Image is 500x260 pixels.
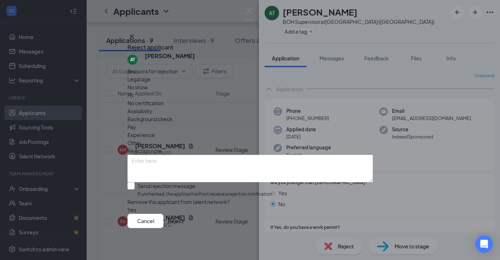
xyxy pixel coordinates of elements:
[127,75,151,83] span: Legal age
[127,32,136,41] button: Close
[127,147,162,154] span: Rejection note
[127,213,164,228] button: Cancel
[127,43,173,52] h3: Reject applicant
[127,68,178,74] span: Reasons for rejection
[127,138,142,146] span: Other
[127,198,230,205] span: Remove this applicant from talent network?
[127,115,173,123] span: Background check
[127,107,152,115] span: Availability
[168,213,184,228] button: Reject
[127,131,155,138] span: Experience
[127,205,136,213] span: Yes
[127,123,136,131] span: Pay
[127,99,164,107] span: No certification
[475,235,493,253] div: Open Intercom Messenger
[130,56,135,63] div: AT
[145,60,195,67] div: Applied on [DATE]
[127,91,133,99] span: Fit
[145,52,195,60] h5: [PERSON_NAME]
[127,32,136,41] svg: Cross
[127,83,148,91] span: No show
